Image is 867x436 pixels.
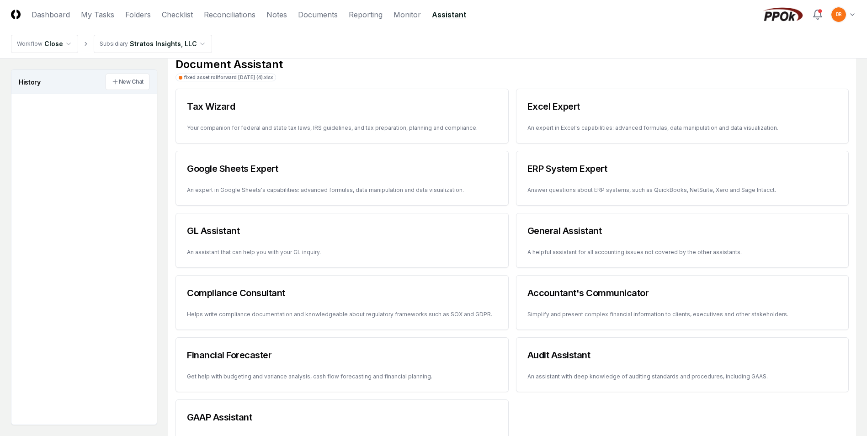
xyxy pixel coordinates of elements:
[187,372,497,381] p: Get help with budgeting and variance analysis, cash flow forecasting and financial planning.
[527,100,838,113] h3: Excel Expert
[527,224,838,237] h3: General Assistant
[11,70,157,94] h3: History
[830,6,847,23] button: BR
[176,57,849,72] h2: Document Assistant
[11,10,21,19] img: Logo
[162,9,193,20] a: Checklist
[527,310,838,319] p: Simplify and present complex financial information to clients, executives and other stakeholders.
[527,124,838,132] p: An expert in Excel's capabilities: advanced formulas, data manipulation and data visualization.
[527,287,838,299] h3: Accountant's Communicator
[266,9,287,20] a: Notes
[298,9,338,20] a: Documents
[187,186,497,194] p: An expert in Google Sheets's capabilities: advanced formulas, data manipulation and data visualiz...
[125,9,151,20] a: Folders
[176,74,276,81] a: fixed asset rollforward [DATE] (4).xlsx
[187,100,497,113] h3: Tax Wizard
[761,7,805,22] img: PPOk logo
[432,9,466,20] a: Assistant
[394,9,421,20] a: Monitor
[204,9,255,20] a: Reconciliations
[187,287,497,299] h3: Compliance Consultant
[187,124,497,132] p: Your companion for federal and state tax laws, IRS guidelines, and tax preparation, planning and ...
[17,40,43,48] div: Workflow
[187,349,497,362] h3: Financial Forecaster
[187,411,497,424] h3: GAAP Assistant
[187,310,497,319] p: Helps write compliance documentation and knowledgeable about regulatory frameworks such as SOX an...
[184,74,273,81] div: fixed asset rollforward [DATE] (4).xlsx
[32,9,70,20] a: Dashboard
[100,40,128,48] div: Subsidiary
[106,74,149,90] button: New Chat
[527,186,838,194] p: Answer questions about ERP systems, such as QuickBooks, NetSuite, Xero and Sage Intacct.
[527,162,838,175] h3: ERP System Expert
[527,248,838,256] p: A helpful assistant for all accounting issues not covered by the other assistants.
[11,35,212,53] nav: breadcrumb
[187,248,497,256] p: An assistant that can help you with your GL inquiry.
[349,9,383,20] a: Reporting
[527,372,838,381] p: An assistant with deep knowledge of auditing standards and procedures, including GAAS.
[527,349,838,362] h3: Audit Assistant
[187,224,497,237] h3: GL Assistant
[836,11,842,18] span: BR
[187,162,497,175] h3: Google Sheets Expert
[81,9,114,20] a: My Tasks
